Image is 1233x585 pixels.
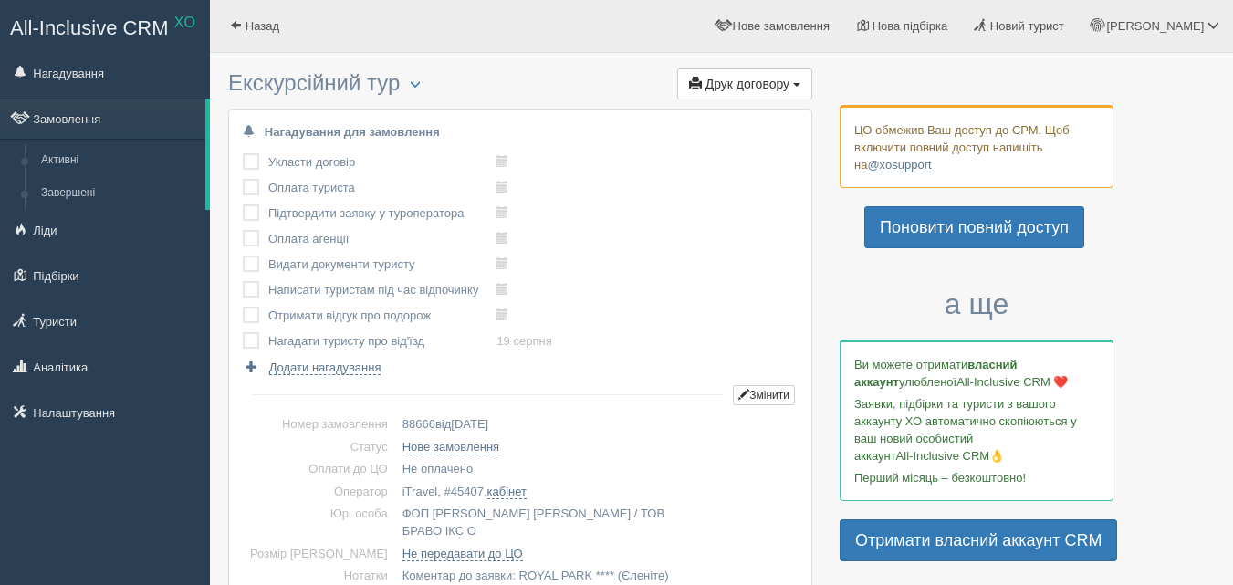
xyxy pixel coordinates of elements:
[840,288,1113,320] h3: а ще
[268,175,496,201] td: Оплата туриста
[840,519,1117,561] a: Отримати власний аккаунт CRM
[451,417,488,431] span: [DATE]
[174,15,195,30] sup: XO
[733,385,795,405] button: Змінити
[243,436,395,459] td: Статус
[265,125,440,139] b: Нагадування для замовлення
[395,413,798,436] td: від
[896,449,1005,463] span: All-Inclusive CRM👌
[228,71,812,99] h3: Екскурсійний тур
[269,360,381,375] span: Додати нагадування
[1,1,209,51] a: All-Inclusive CRM XO
[1106,19,1204,33] span: [PERSON_NAME]
[10,16,169,39] span: All-Inclusive CRM
[867,158,931,172] a: @xosupport
[243,413,395,436] td: Номер замовлення
[243,359,381,376] a: Додати нагадування
[854,469,1099,486] p: Перший місяць – безкоштовно!
[243,481,395,504] td: Оператор
[956,375,1068,389] span: All-Inclusive CRM ❤️
[268,329,496,354] td: Нагадати туристу про від'їзд
[268,150,496,175] td: Укласти договір
[395,481,798,504] td: iTravel, # ,
[395,503,798,542] td: ФОП [PERSON_NAME] [PERSON_NAME] / ТОВ БРАВО ІКС О
[854,395,1099,465] p: Заявки, підбірки та туристи з вашого аккаунту ХО автоматично скопіюються у ваш новий особистий ак...
[873,19,948,33] span: Нова підбірка
[33,177,205,210] a: Завершені
[402,417,435,431] span: 88666
[677,68,812,99] button: Друк договору
[246,19,279,33] span: Назад
[268,201,496,226] td: Підтвердити заявку у туроператора
[268,226,496,252] td: Оплата агенції
[33,144,205,177] a: Активні
[243,543,395,566] td: Розмір [PERSON_NAME]
[243,503,395,542] td: Юр. особа
[496,334,551,348] a: 19 серпня
[268,303,496,329] td: Отримати відгук про подорож
[395,458,798,481] td: Не оплачено
[840,105,1113,188] div: ЦО обмежив Ваш доступ до СРМ. Щоб включити повний доступ напишіть на
[854,356,1099,391] p: Ви можете отримати улюбленої
[990,19,1064,33] span: Новий турист
[733,19,830,33] span: Нове замовлення
[487,485,527,499] a: кабінет
[864,206,1084,248] a: Поновити повний доступ
[268,252,496,277] td: Видати документи туристу
[402,547,523,561] a: Не передавати до ЦО
[243,458,395,481] td: Оплати до ЦО
[402,440,499,454] a: Нове замовлення
[854,358,1018,389] b: власний аккаунт
[451,485,484,498] span: 45407
[268,277,496,303] td: Написати туристам під час відпочинку
[705,77,789,91] span: Друк договору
